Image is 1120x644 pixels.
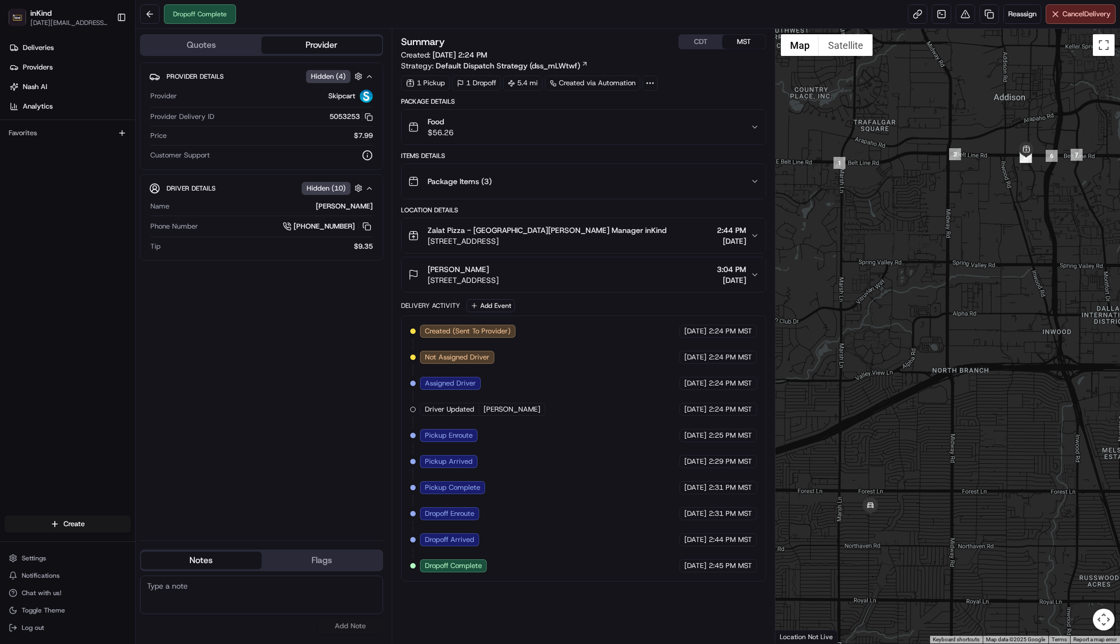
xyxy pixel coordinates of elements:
[11,104,30,123] img: 1736555255976-a54dd68f-1ca7-489b-9aae-adbdc363a1c4
[150,222,198,231] span: Phone Number
[684,535,707,545] span: [DATE]
[87,153,179,173] a: 💻API Documentation
[436,60,580,71] span: Default Dispatch Strategy (dss_mLWtwf)
[684,352,707,362] span: [DATE]
[1071,149,1083,161] div: 7
[1046,4,1116,24] button: CancelDelivery
[11,159,20,167] div: 📗
[401,60,588,71] div: Strategy:
[717,225,746,236] span: 2:44 PM
[306,70,365,83] button: Hidden (4)
[22,606,65,615] span: Toggle Theme
[37,104,178,115] div: Start new chat
[684,509,707,519] span: [DATE]
[425,352,489,362] span: Not Assigned Driver
[4,568,131,583] button: Notifications
[717,264,746,275] span: 3:04 PM
[425,431,473,440] span: Pickup Enroute
[23,102,53,111] span: Analytics
[328,91,355,101] span: Skipcart
[167,184,215,193] span: Driver Details
[709,352,752,362] span: 2:24 PM MST
[684,457,707,466] span: [DATE]
[150,242,161,251] span: Tip
[781,34,819,56] button: Show street map
[28,70,179,81] input: Clear
[401,37,445,47] h3: Summary
[986,636,1045,642] span: Map data ©2025 Google
[141,36,262,54] button: Quotes
[149,179,374,197] button: Driver DetailsHidden (10)
[428,275,499,286] span: [STREET_ADDRESS]
[4,59,135,76] a: Providers
[401,75,450,91] div: 1 Pickup
[425,561,482,571] span: Dropoff Complete
[428,225,666,236] span: Zalat Pizza - [GEOGRAPHIC_DATA][PERSON_NAME] Manager inKind
[283,220,373,232] a: [PHONE_NUMBER]
[1008,9,1036,19] span: Reassign
[684,326,707,336] span: [DATE]
[37,115,137,123] div: We're available if you need us!
[184,107,198,120] button: Start new chat
[30,18,108,27] button: [DATE][EMAIL_ADDRESS][DOMAIN_NAME]
[141,552,262,569] button: Notes
[709,326,752,336] span: 2:24 PM MST
[401,206,766,214] div: Location Details
[428,176,492,187] span: Package Items ( 3 )
[150,112,214,122] span: Provider Delivery ID
[4,124,131,142] div: Favorites
[428,116,454,127] span: Food
[1052,636,1067,642] a: Terms (opens in new tab)
[425,483,480,493] span: Pickup Complete
[149,67,374,85] button: Provider DetailsHidden (4)
[436,60,588,71] a: Default Dispatch Strategy (dss_mLWtwf)
[778,629,814,643] a: Open this area in Google Maps (opens a new window)
[22,157,83,168] span: Knowledge Base
[402,110,766,144] button: Food$56.26
[108,184,131,192] span: Pylon
[307,184,346,193] span: Hidden ( 10 )
[684,405,707,414] span: [DATE]
[401,49,487,60] span: Created:
[425,378,476,388] span: Assigned Driver
[402,257,766,292] button: [PERSON_NAME][STREET_ADDRESS]3:04 PM[DATE]
[4,4,112,30] button: inKindinKind[DATE][EMAIL_ADDRESS][DOMAIN_NAME]
[545,75,640,91] a: Created via Automation
[4,98,135,115] a: Analytics
[819,34,873,56] button: Show satellite imagery
[717,236,746,247] span: [DATE]
[684,378,707,388] span: [DATE]
[402,218,766,253] button: Zalat Pizza - [GEOGRAPHIC_DATA][PERSON_NAME] Manager inKind[STREET_ADDRESS]2:44 PM[DATE]
[4,78,135,96] a: Nash AI
[30,8,52,18] button: inKind
[262,552,382,569] button: Flags
[709,561,752,571] span: 2:45 PM MST
[23,82,47,92] span: Nash AI
[103,157,174,168] span: API Documentation
[425,535,474,545] span: Dropoff Arrived
[1073,636,1117,642] a: Report a map error
[684,483,707,493] span: [DATE]
[311,72,346,81] span: Hidden ( 4 )
[22,589,61,597] span: Chat with us!
[150,201,169,211] span: Name
[709,535,752,545] span: 2:44 PM MST
[1046,150,1058,162] div: 6
[23,62,53,72] span: Providers
[63,519,85,529] span: Create
[174,201,373,211] div: [PERSON_NAME]
[452,75,501,91] div: 1 Dropoff
[933,636,979,643] button: Keyboard shortcuts
[709,405,752,414] span: 2:24 PM MST
[684,431,707,440] span: [DATE]
[717,275,746,286] span: [DATE]
[360,90,373,103] img: profile_skipcart_partner.png
[401,151,766,160] div: Items Details
[1093,609,1115,630] button: Map camera controls
[709,431,752,440] span: 2:25 PM MST
[401,301,460,310] div: Delivery Activity
[4,620,131,635] button: Log out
